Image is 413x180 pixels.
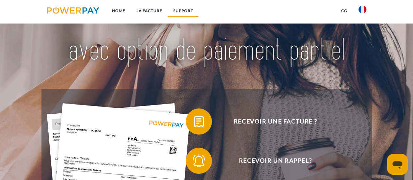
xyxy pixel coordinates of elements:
a: CG [336,5,353,17]
button: Recevoir un rappel? [186,148,356,174]
img: qb_bill.svg [191,113,207,130]
iframe: Bouton de lancement de la fenêtre de messagerie [387,154,408,175]
span: Recevoir un rappel? [195,148,355,174]
button: Recevoir une facture ? [186,108,356,135]
a: Home [106,5,131,17]
img: logo-powerpay.svg [47,7,100,14]
img: fr [358,6,366,13]
a: LA FACTURE [131,5,167,17]
a: Support [167,5,199,17]
img: qb_bell.svg [191,153,207,169]
span: Recevoir une facture ? [195,108,355,135]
